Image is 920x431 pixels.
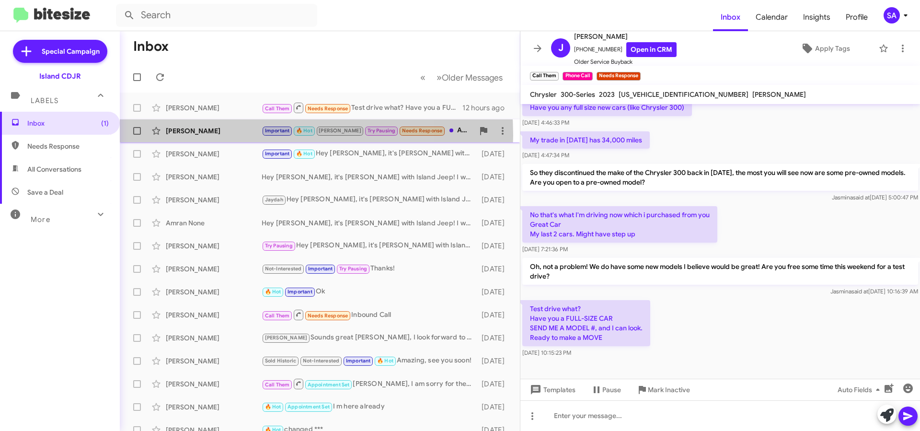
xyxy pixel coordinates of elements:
[27,141,109,151] span: Needs Response
[477,402,512,412] div: [DATE]
[599,90,615,99] span: 2023
[308,266,333,272] span: Important
[832,194,918,201] span: Jasmina [DATE] 5:00:47 PM
[522,119,569,126] span: [DATE] 4:46:33 PM
[166,241,262,251] div: [PERSON_NAME]
[629,381,698,398] button: Mark Inactive
[31,215,50,224] span: More
[166,356,262,366] div: [PERSON_NAME]
[830,288,918,295] span: Jasmina [DATE] 10:16:39 AM
[838,3,875,31] a: Profile
[528,381,575,398] span: Templates
[602,381,621,398] span: Pause
[648,381,690,398] span: Mark Inactive
[296,128,312,134] span: 🔥 Hot
[530,90,557,99] span: Chrysler
[442,72,503,83] span: Older Messages
[262,218,477,228] div: Hey [PERSON_NAME], it's [PERSON_NAME] with Island Jeep! I wanted to check in and see if you had g...
[262,332,477,343] div: Sounds great [PERSON_NAME], I look forward to it!
[265,335,308,341] span: [PERSON_NAME]
[574,57,677,67] span: Older Service Buyback
[27,118,109,128] span: Inbox
[522,131,650,149] p: My trade in [DATE] has 34,000 miles
[166,333,262,343] div: [PERSON_NAME]
[265,313,290,319] span: Call Them
[795,3,838,31] a: Insights
[346,358,371,364] span: Important
[875,7,909,23] button: SA
[262,401,477,412] div: I m here already
[368,128,395,134] span: Try Pausing
[626,42,677,57] a: Open in CRM
[477,333,512,343] div: [DATE]
[166,264,262,274] div: [PERSON_NAME]
[265,128,290,134] span: Important
[166,103,262,113] div: [PERSON_NAME]
[265,105,290,112] span: Call Them
[583,381,629,398] button: Pause
[415,68,508,87] nav: Page navigation example
[522,206,717,243] p: No that's what I'm driving now which i purchased from you Great Car My last 2 cars. Might have st...
[287,404,330,410] span: Appointment Set
[776,40,874,57] button: Apply Tags
[262,286,477,297] div: Ok
[884,7,900,23] div: SA
[166,379,262,389] div: [PERSON_NAME]
[522,245,568,253] span: [DATE] 7:21:36 PM
[133,39,169,54] h1: Inbox
[815,40,850,57] span: Apply Tags
[431,68,508,87] button: Next
[851,288,868,295] span: said at
[477,149,512,159] div: [DATE]
[402,128,443,134] span: Needs Response
[116,4,317,27] input: Search
[713,3,748,31] a: Inbox
[31,96,58,105] span: Labels
[477,264,512,274] div: [DATE]
[752,90,806,99] span: [PERSON_NAME]
[522,151,569,159] span: [DATE] 4:47:34 PM
[13,40,107,63] a: Special Campaign
[42,47,100,56] span: Special Campaign
[477,379,512,389] div: [DATE]
[838,381,884,398] span: Auto Fields
[166,126,262,136] div: [PERSON_NAME]
[265,382,290,388] span: Call Them
[303,358,340,364] span: Not-Interested
[414,68,431,87] button: Previous
[262,172,477,182] div: Hey [PERSON_NAME], it's [PERSON_NAME] with Island Jeep! I wanted to check in and see how I can he...
[748,3,795,31] span: Calendar
[262,194,477,205] div: Hey [PERSON_NAME], it's [PERSON_NAME] with Island Jeep! I wanted to check in and see if you were ...
[308,382,350,388] span: Appointment Set
[265,266,302,272] span: Not-Interested
[166,310,262,320] div: [PERSON_NAME]
[619,90,748,99] span: [US_VEHICLE_IDENTIFICATION_NUMBER]
[166,402,262,412] div: [PERSON_NAME]
[296,151,312,157] span: 🔥 Hot
[262,309,477,321] div: Inbound Call
[308,313,348,319] span: Needs Response
[265,197,283,203] span: Jaydah
[477,241,512,251] div: [DATE]
[262,378,477,390] div: [PERSON_NAME], I am sorry for the late response! Absolutely, we have some of the new models that ...
[853,194,870,201] span: said at
[262,102,462,114] div: Test drive what? Have you a FULL-SIZE CAR SEND ME A MODEL #, and I can look. Ready to make a MOVE
[262,240,477,251] div: Hey [PERSON_NAME], it's [PERSON_NAME] with Island Auto group! I wanted to check in and see if you...
[27,164,81,174] span: All Conversations
[522,99,692,116] p: Have you any full size new cars (like Chrysler 300)
[830,381,891,398] button: Auto Fields
[166,218,262,228] div: Amran None
[477,287,512,297] div: [DATE]
[265,243,293,249] span: Try Pausing
[262,125,474,136] div: Apologies, been extremely busy with selling home etc. I will try to build out this week. Thank you.
[27,187,63,197] span: Save a Deal
[319,128,361,134] span: [PERSON_NAME]
[561,90,595,99] span: 300-Series
[265,289,281,295] span: 🔥 Hot
[377,358,393,364] span: 🔥 Hot
[437,71,442,83] span: »
[530,72,559,81] small: Call Them
[101,118,109,128] span: (1)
